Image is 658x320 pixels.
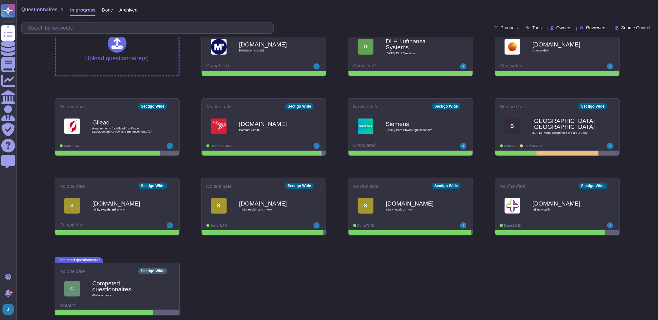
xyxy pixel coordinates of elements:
b: [DOMAIN_NAME] [533,41,595,47]
span: Done: 60/68 [504,224,521,227]
img: Logo [211,39,227,55]
b: [DOMAIN_NAME] [386,201,448,206]
input: Search by keywords [25,22,274,33]
b: [GEOGRAPHIC_DATA], [GEOGRAPHIC_DATA] [533,118,595,130]
span: Done [102,7,113,12]
span: Source Control [621,26,651,30]
div: D [358,39,374,55]
img: user [314,143,320,149]
div: Sectigo Wide [285,103,314,109]
img: user [460,222,467,229]
div: C [64,281,80,297]
div: Completed [500,63,576,70]
span: Tags [532,26,542,30]
img: user [167,143,173,149]
span: No due date [60,269,85,274]
div: Upload questionnaire(s) [85,34,149,61]
img: Logo [64,119,80,134]
div: Completed [60,222,136,229]
div: Sectigo Wide [285,183,314,189]
span: [DATE] DLH Question [386,52,448,55]
span: Archived [119,7,137,12]
b: Siemens [386,121,448,127]
img: Logo [358,119,374,134]
span: Owners [557,26,571,30]
span: No due date [500,104,526,109]
img: user [607,63,613,70]
b: [DOMAIN_NAME] [239,41,302,47]
img: Logo [505,39,520,55]
span: Done: 71/72 [358,224,374,227]
img: user [314,63,320,70]
span: [DATE] Data Privacy Questionnaire [386,128,448,132]
span: No due date [353,104,379,109]
span: Done: 41/42 [211,224,227,227]
span: No due date [206,184,232,188]
span: CooperVision [533,49,595,52]
img: user [607,222,613,229]
div: Sectigo Wide [138,103,167,109]
span: 334/420 [60,303,77,308]
b: DLH Lufthansa Systems [386,38,448,50]
b: Competed questionnaires [92,280,155,292]
span: Done: 2/6 [504,144,517,148]
span: Trinity Health [533,208,595,211]
div: Sectigo Wide [138,268,167,274]
b: [DOMAIN_NAME] [239,201,302,206]
b: [DOMAIN_NAME] [533,201,595,206]
div: B [505,119,520,134]
div: Sectigo Wide [579,103,607,109]
span: Trinity Health, TPRM [386,208,448,211]
div: Completed [353,143,430,149]
span: No due date [353,184,379,188]
span: No due date [500,184,526,188]
img: user [314,222,320,229]
span: Reviewers [586,26,606,30]
button: user [1,303,18,316]
span: Trinity Health, 2nd TPRM [239,208,302,211]
img: user [460,63,467,70]
div: Sectigo Wide [138,183,167,189]
span: No due date [60,104,85,109]
div: Completed [206,63,283,70]
div: Sectigo Wide [579,183,607,189]
img: user [2,304,14,315]
b: [DOMAIN_NAME] [239,121,302,127]
span: Questionnaires [21,7,57,12]
div: Sectigo Wide [432,183,460,189]
span: Cardinal Health [239,128,302,132]
span: In progress [70,7,96,12]
span: Products [501,26,518,30]
span: [DATE] Partial Responses to Part C Copy [533,131,595,134]
div: S [211,198,227,214]
div: Completed [353,63,430,70]
div: 9+ [9,291,13,294]
span: Done: 39/46 [64,144,81,148]
span: To review: 3 [524,144,542,148]
span: Competed questionnaires [55,257,104,263]
img: user [167,222,173,229]
span: No due date [206,104,232,109]
span: No due date [60,184,85,188]
span: Requirements for Gilead Certificate Management Review and Enhancements (1) [92,127,155,133]
b: Gilead [92,119,155,125]
span: 46 document s [92,294,155,297]
b: [DOMAIN_NAME] [92,201,155,206]
img: user [460,143,467,149]
div: S [358,198,374,214]
span: Trinity Health, 3rd TPRM [92,208,155,211]
span: [PERSON_NAME] [239,49,302,52]
img: user [607,143,613,149]
div: Sectigo Wide [432,103,460,109]
div: S [64,198,80,214]
img: Logo [505,198,520,214]
img: Logo [211,119,227,134]
span: Done: 177/183 [211,144,231,148]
